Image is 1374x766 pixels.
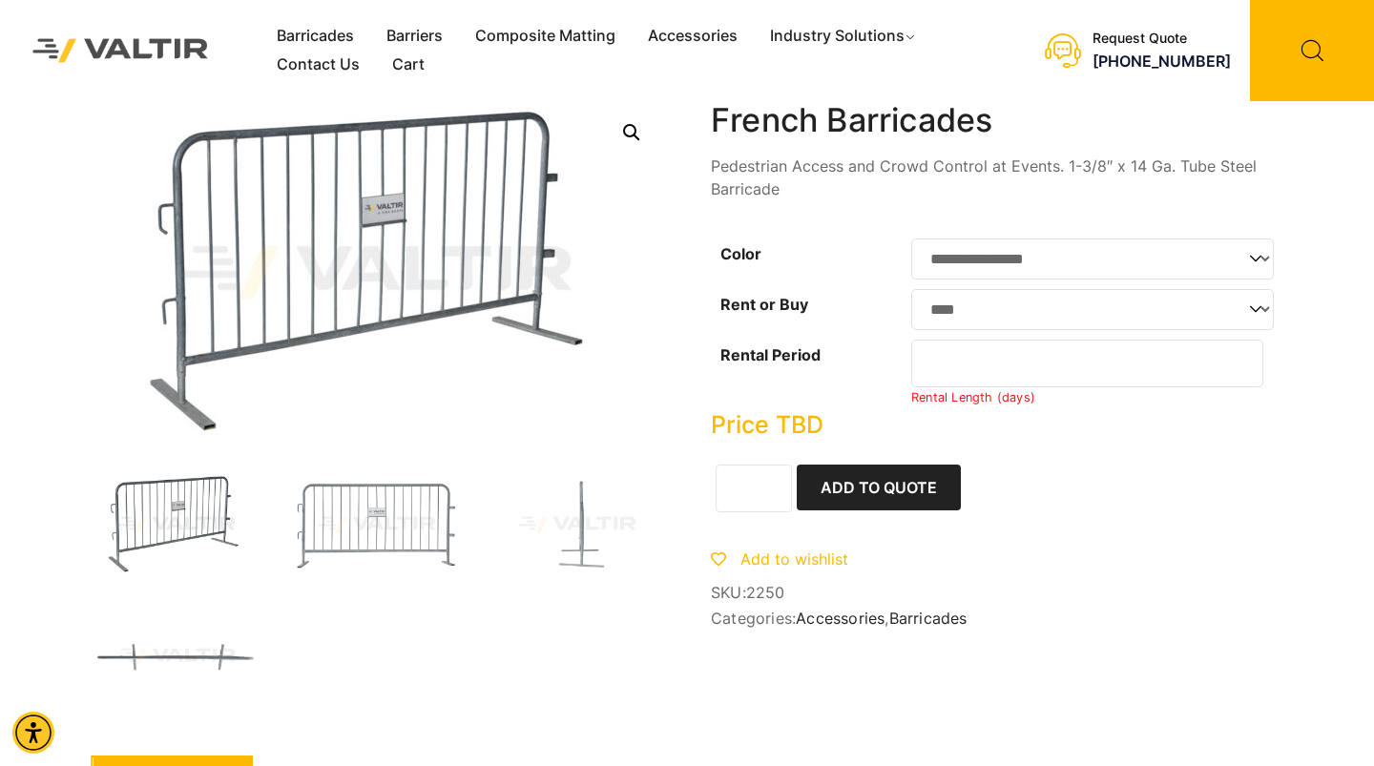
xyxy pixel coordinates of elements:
[491,473,663,576] img: A vertical metal stand with a base, designed for stability, shown against a plain background.
[711,101,1283,140] h1: French Barricades
[91,605,262,708] img: A long, straight metal bar with two perpendicular extensions on either side, likely a tool or par...
[291,473,463,576] img: A metallic crowd control barrier with vertical bars and a sign labeled "VALTIR" in the center.
[711,155,1283,200] p: Pedestrian Access and Crowd Control at Events. 1-3/8″ x 14 Ga. Tube Steel Barricade
[911,340,1263,387] input: Number
[459,22,632,51] a: Composite Matting
[720,244,761,263] label: Color
[711,584,1283,602] span: SKU:
[720,295,808,314] label: Rent or Buy
[796,609,885,628] a: Accessories
[1093,31,1231,47] div: Request Quote
[370,22,459,51] a: Barriers
[260,22,370,51] a: Barricades
[889,609,968,628] a: Barricades
[746,583,785,602] span: 2250
[91,473,262,576] img: FrenchBar_3Q-1.jpg
[711,549,848,569] a: Add to wishlist
[711,335,911,410] th: Rental Period
[716,465,792,512] input: Product quantity
[632,22,754,51] a: Accessories
[1093,52,1231,71] a: call (888) 496-3625
[376,51,441,79] a: Cart
[12,712,54,754] div: Accessibility Menu
[754,22,934,51] a: Industry Solutions
[911,390,1035,404] small: Rental Length (days)
[260,51,376,79] a: Contact Us
[711,410,823,439] bdi: Price TBD
[797,465,961,510] button: Add to Quote
[740,549,848,569] span: Add to wishlist
[614,115,649,150] a: 🔍
[711,610,1283,628] span: Categories: ,
[14,20,227,80] img: Valtir Rentals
